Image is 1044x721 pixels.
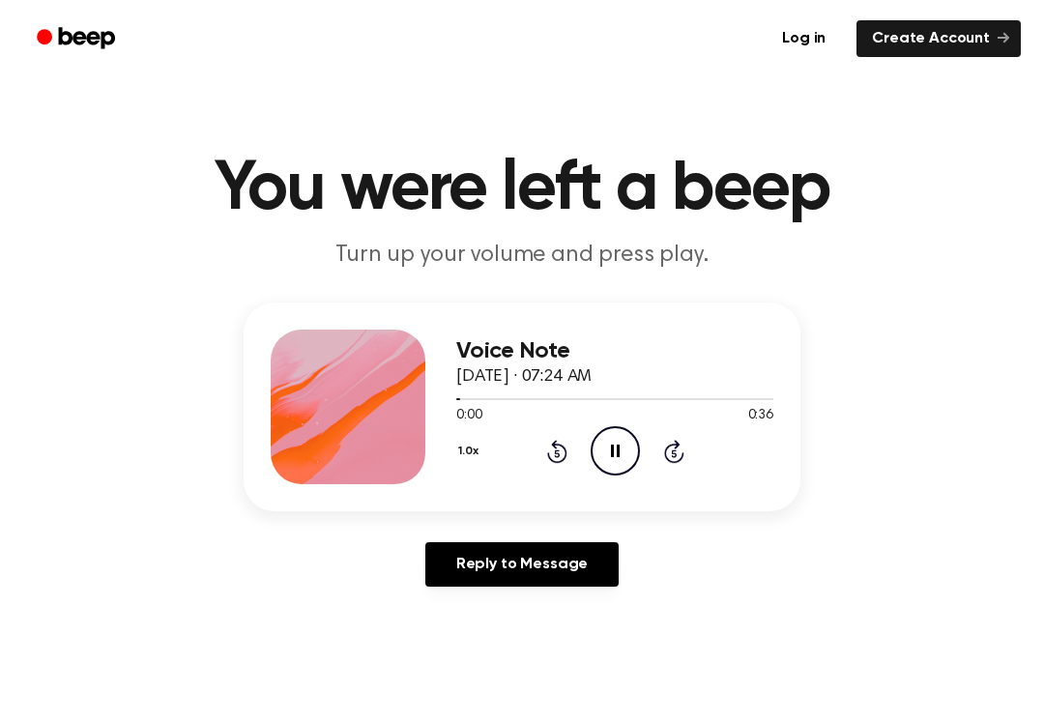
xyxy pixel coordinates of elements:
[425,542,619,587] a: Reply to Message
[763,16,845,61] a: Log in
[456,368,592,386] span: [DATE] · 07:24 AM
[748,406,773,426] span: 0:36
[151,240,893,272] p: Turn up your volume and press play.
[27,155,1017,224] h1: You were left a beep
[456,435,485,468] button: 1.0x
[23,20,132,58] a: Beep
[456,406,481,426] span: 0:00
[456,338,773,364] h3: Voice Note
[856,20,1021,57] a: Create Account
